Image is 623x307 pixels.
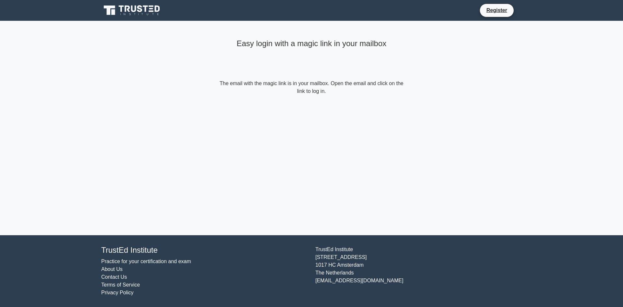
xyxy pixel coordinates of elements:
[101,290,134,295] a: Privacy Policy
[311,246,526,297] div: TrustEd Institute [STREET_ADDRESS] 1017 HC Amsterdam The Netherlands [EMAIL_ADDRESS][DOMAIN_NAME]
[483,6,511,14] a: Register
[101,266,123,272] a: About Us
[101,259,191,264] a: Practice for your certification and exam
[218,80,405,95] form: The email with the magic link is in your mailbox. Open the email and click on the link to log in.
[101,246,308,255] h4: TrustEd Institute
[218,39,405,48] h4: Easy login with a magic link in your mailbox
[101,282,140,288] a: Terms of Service
[101,274,127,280] a: Contact Us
